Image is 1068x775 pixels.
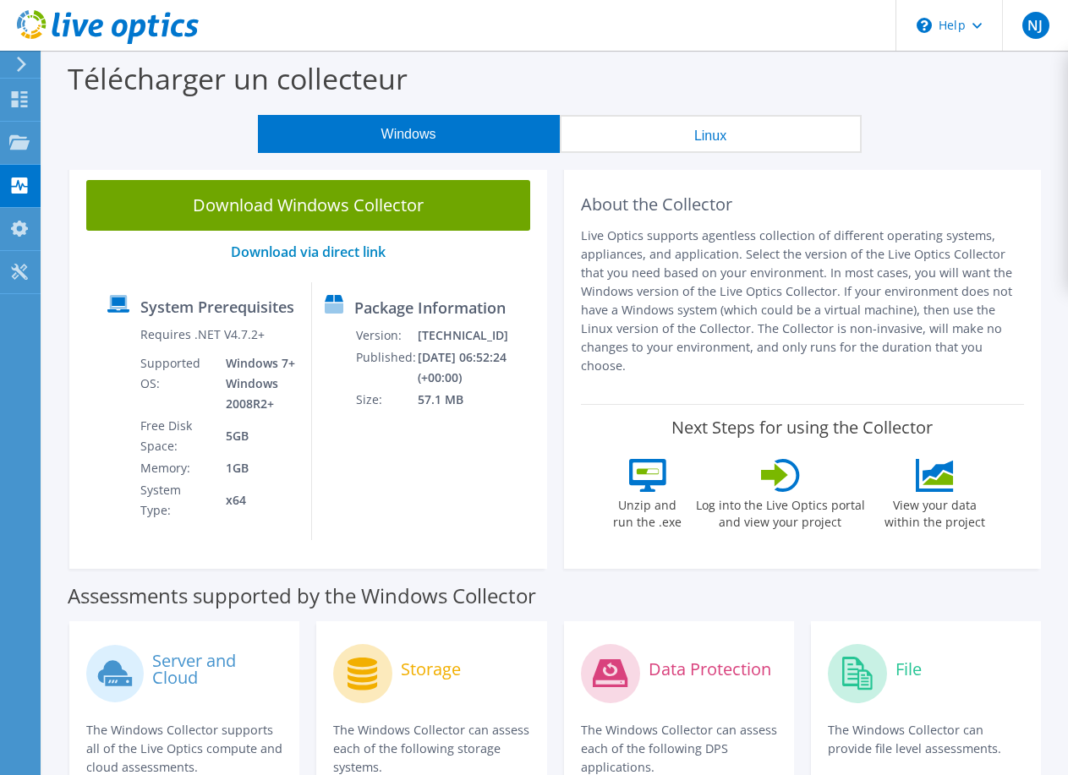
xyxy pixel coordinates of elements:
[86,180,530,231] a: Download Windows Collector
[417,325,539,347] td: [TECHNICAL_ID]
[355,389,417,411] td: Size:
[355,347,417,389] td: Published:
[895,661,922,678] label: File
[213,415,298,457] td: 5GB
[213,352,298,415] td: Windows 7+ Windows 2008R2+
[1022,12,1049,39] span: NJ
[213,479,298,521] td: x64
[417,347,539,389] td: [DATE] 06:52:24 (+00:00)
[874,492,996,531] label: View your data within the project
[354,299,506,316] label: Package Information
[560,115,862,153] button: Linux
[828,721,1024,758] p: The Windows Collector can provide file level assessments.
[355,325,417,347] td: Version:
[213,457,298,479] td: 1GB
[140,479,213,521] td: System Type:
[695,492,866,531] label: Log into the Live Optics portal and view your project
[152,652,282,686] label: Server and Cloud
[917,18,932,33] svg: \n
[68,59,408,98] label: Télécharger un collecteur
[581,226,1025,375] p: Live Optics supports agentless collection of different operating systems, appliances, and applica...
[68,587,536,604] label: Assessments supported by the Windows Collector
[140,352,213,415] td: Supported OS:
[671,418,933,438] label: Next Steps for using the Collector
[140,415,213,457] td: Free Disk Space:
[401,661,461,678] label: Storage
[581,194,1025,215] h2: About the Collector
[258,115,560,153] button: Windows
[609,492,687,531] label: Unzip and run the .exe
[140,326,265,343] label: Requires .NET V4.7.2+
[417,389,539,411] td: 57.1 MB
[649,661,771,678] label: Data Protection
[140,298,294,315] label: System Prerequisites
[231,243,386,261] a: Download via direct link
[140,457,213,479] td: Memory:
